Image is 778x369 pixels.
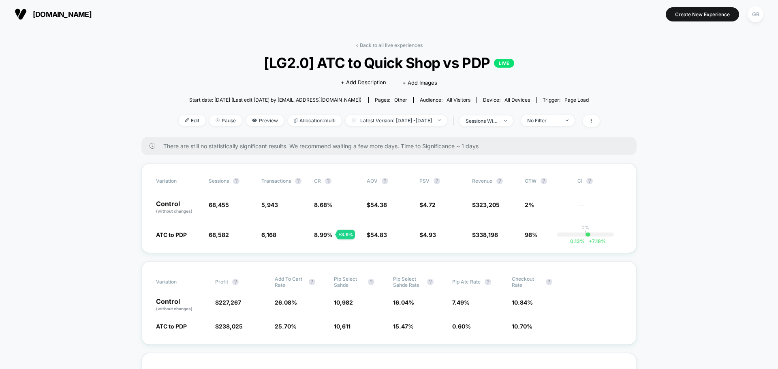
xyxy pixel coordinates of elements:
[423,231,436,238] span: 4.93
[334,276,364,288] span: Plp Select Sahde
[451,115,460,127] span: |
[189,97,361,103] span: Start date: [DATE] (Last edit [DATE] by [EMAIL_ADDRESS][DOMAIN_NAME])
[494,59,514,68] p: LIVE
[233,178,239,184] button: ?
[748,6,763,22] div: GR
[375,97,407,103] div: Pages:
[346,115,447,126] span: Latest Version: [DATE] - [DATE]
[525,201,534,208] span: 2%
[452,299,470,306] span: 7.49 %
[525,231,538,238] span: 98%
[382,178,388,184] button: ?
[745,6,766,23] button: GR
[476,231,498,238] span: 338,198
[512,323,532,330] span: 10.70 %
[179,115,205,126] span: Edit
[543,97,589,103] div: Trigger:
[585,238,606,244] span: 7.18 %
[504,120,507,122] img: end
[541,178,547,184] button: ?
[527,117,560,124] div: No Filter
[666,7,739,21] button: Create New Experience
[496,178,503,184] button: ?
[370,201,387,208] span: 54.38
[393,323,414,330] span: 15.47 %
[452,279,481,285] span: Plp Atc Rate
[589,238,592,244] span: +
[477,97,536,103] span: Device:
[185,118,189,122] img: edit
[219,299,241,306] span: 227,267
[394,97,407,103] span: other
[294,118,297,123] img: rebalance
[570,238,585,244] span: 0.13 %
[585,230,586,237] p: |
[472,201,500,208] span: $
[288,115,342,126] span: Allocation: multi
[309,279,315,285] button: ?
[577,203,622,214] span: ---
[314,178,321,184] span: CR
[314,231,333,238] span: 8.99 %
[156,231,187,238] span: ATC to PDP
[512,299,533,306] span: 10.84 %
[215,279,228,285] span: Profit
[156,209,192,213] span: (without changes)
[209,201,229,208] span: 68,455
[466,118,498,124] div: sessions with impression
[368,279,374,285] button: ?
[334,323,351,330] span: 10,611
[215,323,243,330] span: $
[352,118,356,122] img: calendar
[447,97,470,103] span: All Visitors
[419,201,436,208] span: $
[156,306,192,311] span: (without changes)
[393,299,414,306] span: 16.04 %
[156,200,201,214] p: Control
[427,279,434,285] button: ?
[325,178,331,184] button: ?
[564,97,589,103] span: Page Load
[472,178,492,184] span: Revenue
[367,201,387,208] span: $
[15,8,27,20] img: Visually logo
[12,8,94,21] button: [DOMAIN_NAME]
[370,231,387,238] span: 54.83
[420,97,470,103] div: Audience:
[581,224,590,230] p: 0%
[355,42,423,48] a: < Back to all live experiences
[209,115,242,126] span: Pause
[219,323,243,330] span: 238,025
[209,178,229,184] span: Sessions
[577,178,622,184] span: CI
[156,276,201,288] span: Variation
[419,178,430,184] span: PSV
[423,201,436,208] span: 4.72
[216,118,220,122] img: end
[295,178,301,184] button: ?
[275,276,305,288] span: Add To Cart Rate
[156,178,201,184] span: Variation
[367,178,378,184] span: AOV
[586,178,593,184] button: ?
[402,79,437,86] span: + Add Images
[512,276,542,288] span: Checkout Rate
[33,10,92,19] span: [DOMAIN_NAME]
[334,299,353,306] span: 10,982
[393,276,423,288] span: Plp Select Sahde Rate
[261,201,278,208] span: 5,943
[275,323,297,330] span: 25.70 %
[472,231,498,238] span: $
[314,201,333,208] span: 8.68 %
[156,298,207,312] p: Control
[209,231,229,238] span: 68,582
[341,79,386,87] span: + Add Description
[246,115,284,126] span: Preview
[476,201,500,208] span: 323,205
[367,231,387,238] span: $
[275,299,297,306] span: 26.08 %
[156,323,187,330] span: ATC to PDP
[452,323,471,330] span: 0.60 %
[438,119,441,121] img: end
[419,231,436,238] span: $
